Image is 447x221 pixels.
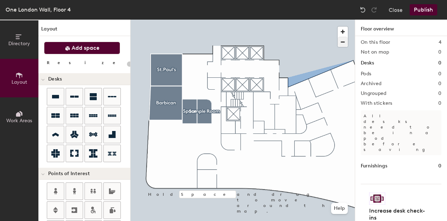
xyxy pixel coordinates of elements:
[6,5,71,14] div: One London Wall, Floor 4
[361,91,387,96] h2: Ungrouped
[38,25,130,36] h1: Layout
[438,71,441,77] h2: 0
[72,44,100,51] span: Add space
[438,101,441,106] h2: 0
[410,4,437,15] button: Publish
[389,4,403,15] button: Close
[438,49,441,55] h2: 0
[48,171,90,177] span: Points of Interest
[361,81,381,87] h2: Archived
[361,110,441,155] p: All desks need to be in a pod before saving
[361,162,387,170] h1: Furnishings
[6,118,32,124] span: Work Areas
[12,79,27,85] span: Layout
[438,162,441,170] h1: 0
[8,41,30,47] span: Directory
[47,60,124,65] div: Resize
[369,193,385,205] img: Sticker logo
[361,71,371,77] h2: Pods
[438,91,441,96] h2: 0
[361,49,389,55] h2: Not on map
[371,6,378,13] img: Redo
[355,20,447,36] h1: Floor overview
[439,40,441,45] h2: 4
[361,59,374,67] h1: Desks
[48,76,62,82] span: Desks
[361,40,390,45] h2: On this floor
[359,6,366,13] img: Undo
[438,59,441,67] h1: 0
[438,81,441,87] h2: 0
[44,42,120,54] button: Add space
[331,203,348,214] button: Help
[361,101,393,106] h2: With stickers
